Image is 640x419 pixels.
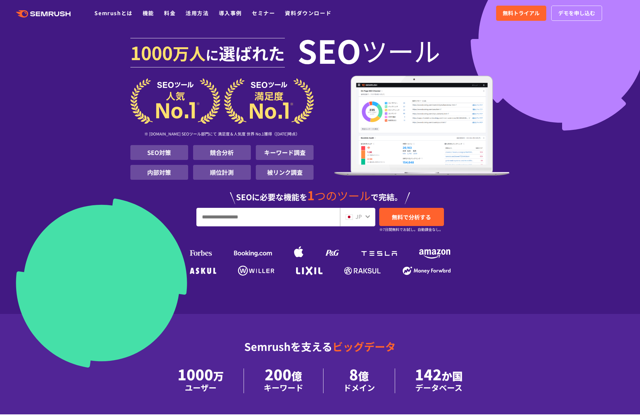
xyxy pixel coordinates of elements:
li: 8 [323,368,395,393]
a: セミナー [252,9,275,17]
li: 順位計測 [193,165,251,180]
div: SEOに必要な機能を [130,182,510,204]
span: か国 [442,368,463,383]
a: 料金 [164,9,176,17]
span: で完結。 [371,191,402,203]
a: Semrushとは [94,9,132,17]
span: デモを申し込む [558,9,595,18]
div: Semrushを支える [130,335,510,368]
span: JP [355,212,362,220]
li: 内部対策 [130,165,188,180]
a: 活用方法 [185,9,209,17]
span: つのツール [315,187,371,204]
li: 200 [244,368,323,393]
span: 1 [307,186,315,204]
a: 資料ダウンロード [285,9,331,17]
li: 競合分析 [193,145,251,160]
a: 無料で分析する [379,208,444,226]
li: SEO対策 [130,145,188,160]
a: 無料トライアル [496,6,546,21]
span: ビッグデータ [332,339,396,354]
span: SEO [297,37,361,63]
small: ※7日間無料でお試し。自動課金なし。 [379,226,443,233]
span: 億 [358,368,369,383]
span: ツール [361,37,440,63]
a: 機能 [143,9,154,17]
div: ※ [DOMAIN_NAME] SEOツール部門にて 満足度＆人気度 世界 No.1獲得（[DATE]時点） [130,124,314,145]
span: に [206,45,219,64]
span: 1000 [130,39,173,65]
div: キーワード [264,382,303,393]
span: 万人 [173,41,206,65]
li: 被リンク調査 [256,165,314,180]
div: データベース [415,382,463,393]
a: 導入事例 [219,9,242,17]
span: 選ばれた [219,41,285,65]
span: 無料で分析する [392,213,431,221]
a: デモを申し込む [551,6,602,21]
span: 億 [291,368,302,383]
input: URL、キーワードを入力してください [197,208,340,226]
div: ドメイン [343,382,375,393]
li: 142 [395,368,483,393]
li: キーワード調査 [256,145,314,160]
span: 無料トライアル [503,9,540,18]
